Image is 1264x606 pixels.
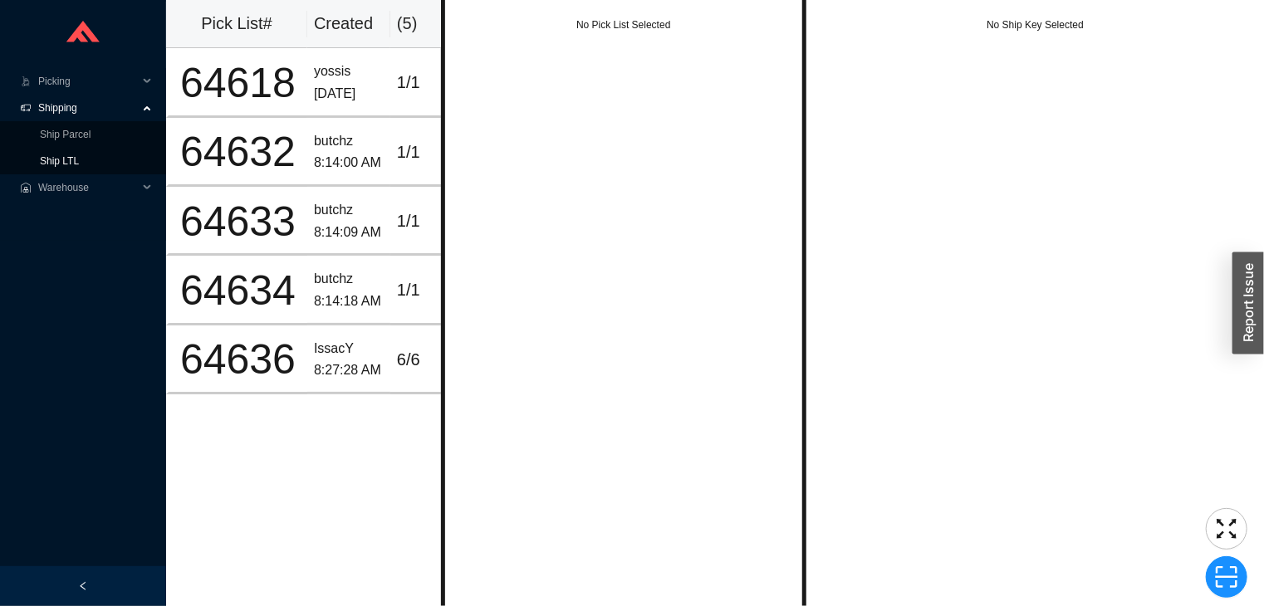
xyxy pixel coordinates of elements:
div: [DATE] [314,83,384,105]
span: fullscreen [1207,516,1247,541]
div: No Ship Key Selected [806,17,1264,33]
div: No Pick List Selected [445,17,803,33]
button: scan [1206,556,1247,598]
div: 64618 [175,62,301,104]
span: scan [1207,564,1247,589]
div: butchz [314,199,384,222]
div: butchz [314,268,384,291]
span: left [78,581,88,591]
div: 8:14:18 AM [314,291,384,313]
div: IssacY [314,338,384,360]
div: 1 / 1 [397,208,448,235]
div: 64633 [175,201,301,242]
div: 8:14:09 AM [314,222,384,244]
div: 8:27:28 AM [314,359,384,382]
div: 1 / 1 [397,139,448,166]
div: 1 / 1 [397,69,448,96]
span: Picking [38,68,138,95]
div: yossis [314,61,384,83]
a: Ship LTL [40,155,79,167]
a: Ship Parcel [40,129,91,140]
div: 64634 [175,270,301,311]
div: 64636 [175,339,301,380]
div: ( 5 ) [397,10,450,37]
div: butchz [314,130,384,153]
button: fullscreen [1206,508,1247,550]
span: Shipping [38,95,138,121]
div: 8:14:00 AM [314,152,384,174]
span: Warehouse [38,174,138,201]
div: 6 / 6 [397,346,448,374]
div: 1 / 1 [397,276,448,304]
div: 64632 [175,131,301,173]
